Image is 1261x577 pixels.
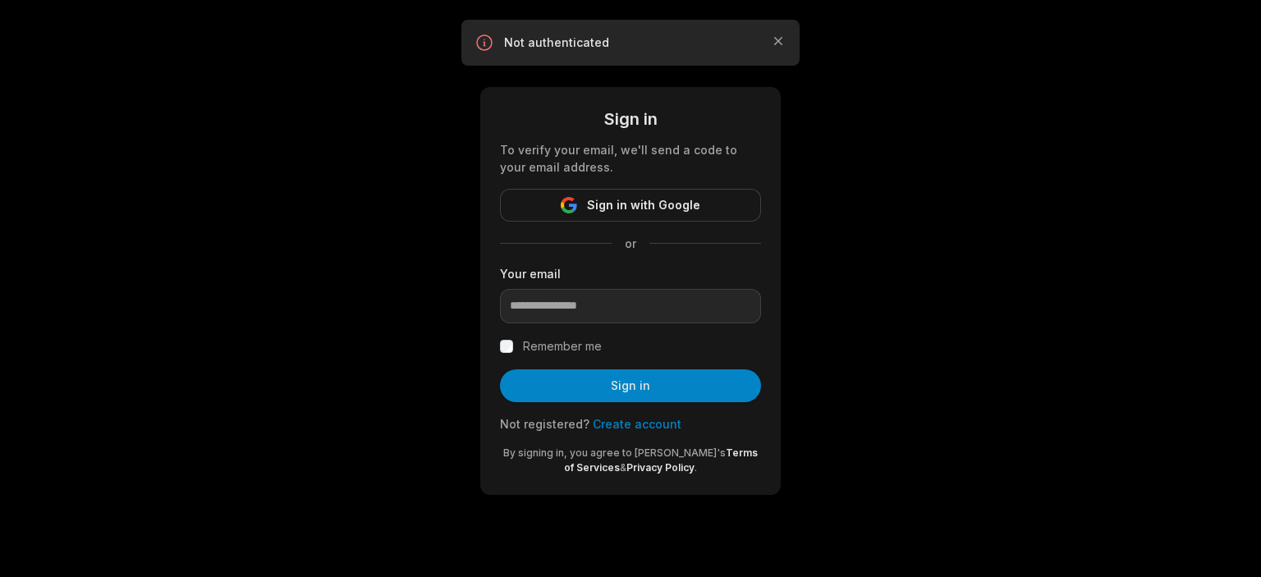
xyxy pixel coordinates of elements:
label: Remember me [523,337,602,356]
div: To verify your email, we'll send a code to your email address. [500,141,761,176]
span: Sign in with Google [587,195,700,215]
a: Privacy Policy [626,461,695,474]
span: By signing in, you agree to [PERSON_NAME]'s [503,446,726,459]
span: Not registered? [500,417,589,431]
label: Your email [500,265,761,282]
button: Sign in [500,369,761,402]
span: & [620,461,626,474]
a: Create account [593,417,681,431]
button: Sign in with Google [500,189,761,222]
a: Terms of Services [564,446,758,474]
div: Sign in [500,107,761,131]
span: or [612,235,649,252]
span: . [695,461,697,474]
p: Not authenticated [504,34,757,51]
